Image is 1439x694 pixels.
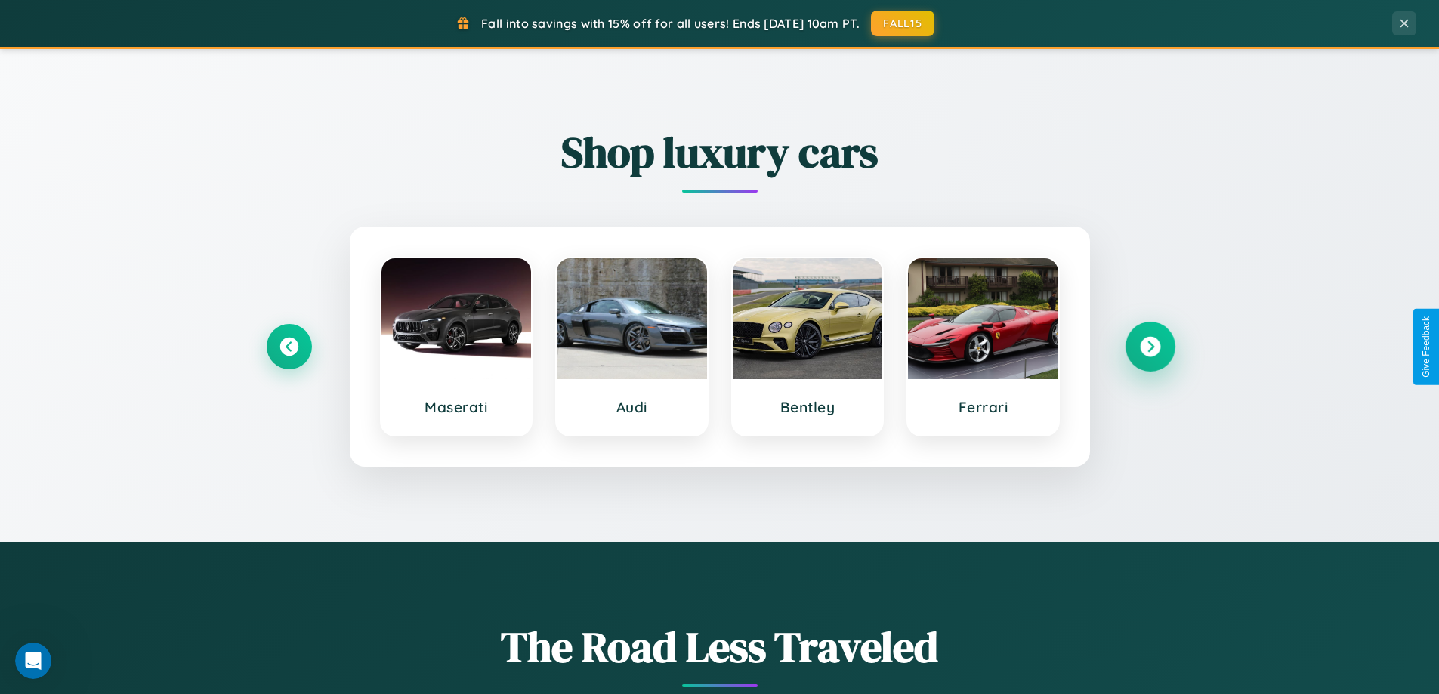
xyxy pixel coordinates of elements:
iframe: Intercom live chat [15,643,51,679]
h3: Bentley [748,398,868,416]
button: FALL15 [871,11,934,36]
h3: Maserati [397,398,517,416]
h1: The Road Less Traveled [267,618,1173,676]
h2: Shop luxury cars [267,123,1173,181]
h3: Ferrari [923,398,1043,416]
h3: Audi [572,398,692,416]
span: Fall into savings with 15% off for all users! Ends [DATE] 10am PT. [481,16,860,31]
div: Give Feedback [1421,316,1431,378]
